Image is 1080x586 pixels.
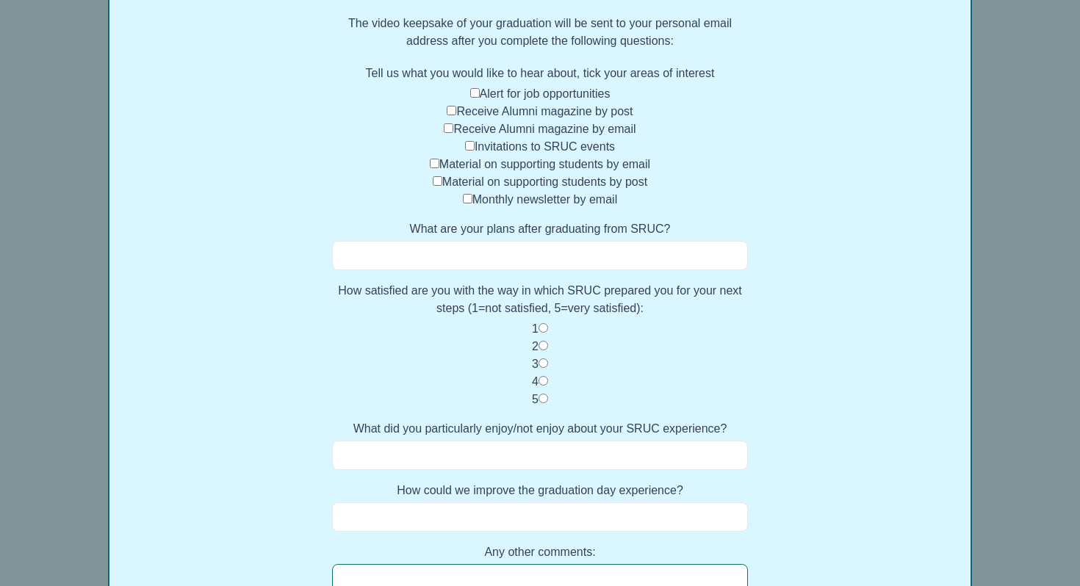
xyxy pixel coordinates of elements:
label: 2 [532,340,539,352]
label: 4 [532,375,539,388]
label: Any other comments: [332,543,748,561]
label: What did you particularly enjoy/not enjoy about your SRUC experience? [332,420,748,438]
label: Receive Alumni magazine by post [456,105,633,117]
label: Material on supporting students by post [442,176,647,188]
label: Receive Alumni magazine by email [453,123,636,135]
label: 1 [532,322,539,335]
label: 5 [532,393,539,405]
label: How satisfied are you with the way in which SRUC prepared you for your next steps (1=not satisfie... [332,282,748,317]
label: Material on supporting students by email [439,158,650,170]
label: Alert for job opportunities [480,87,611,100]
label: 3 [532,358,539,370]
label: What are your plans after graduating from SRUC? [332,220,748,238]
label: Tell us what you would like to hear about, tick your areas of interest [332,65,748,82]
label: Invitations to SRUC events [475,140,615,153]
label: Monthly newsletter by email [472,193,617,206]
label: How could we improve the graduation day experience? [332,482,748,499]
